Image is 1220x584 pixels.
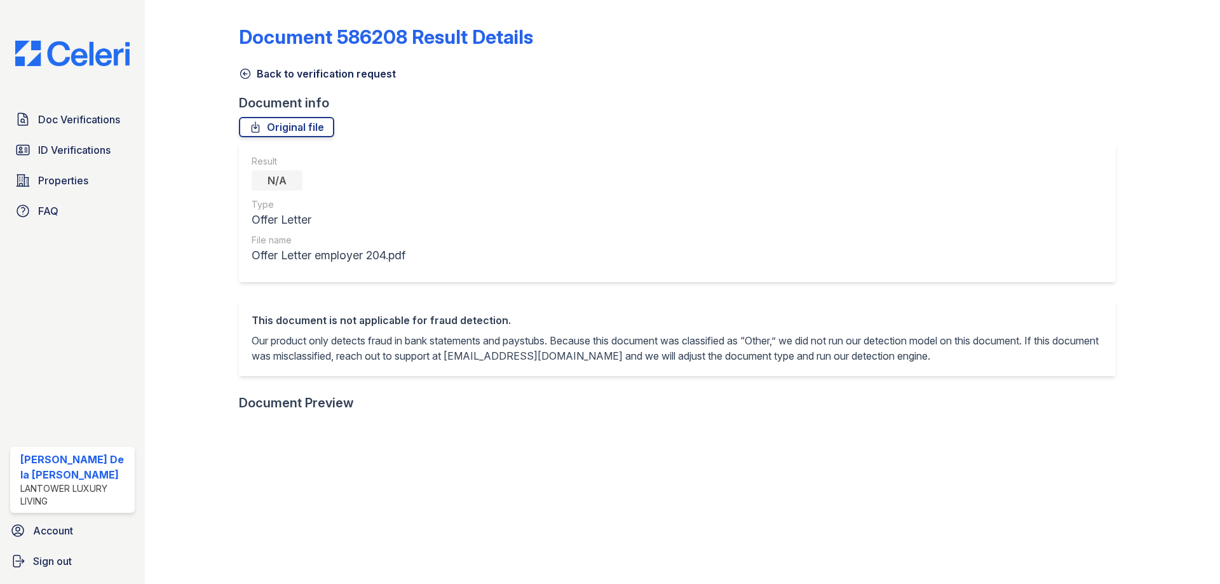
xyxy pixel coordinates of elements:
a: Sign out [5,548,140,574]
span: Properties [38,173,88,188]
div: [PERSON_NAME] De la [PERSON_NAME] [20,452,130,482]
div: Offer Letter employer 204.pdf [252,247,405,264]
span: Doc Verifications [38,112,120,127]
div: Document info [239,94,1126,112]
span: ID Verifications [38,142,111,158]
p: Our product only detects fraud in bank statements and paystubs. Because this document was classif... [252,333,1103,363]
span: FAQ [38,203,58,219]
div: Offer Letter [252,211,405,229]
div: File name [252,234,405,247]
div: N/A [252,170,302,191]
img: CE_Logo_Blue-a8612792a0a2168367f1c8372b55b34899dd931a85d93a1a3d3e32e68fde9ad4.png [5,41,140,66]
a: Account [5,518,140,543]
span: Sign out [33,553,72,569]
a: Document 586208 Result Details [239,25,533,48]
div: Result [252,155,405,168]
a: Doc Verifications [10,107,135,132]
a: Original file [239,117,334,137]
a: Properties [10,168,135,193]
a: FAQ [10,198,135,224]
a: Back to verification request [239,66,396,81]
div: This document is not applicable for fraud detection. [252,313,1103,328]
div: Document Preview [239,394,354,412]
div: Lantower Luxury Living [20,482,130,508]
a: ID Verifications [10,137,135,163]
div: Type [252,198,405,211]
span: Account [33,523,73,538]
